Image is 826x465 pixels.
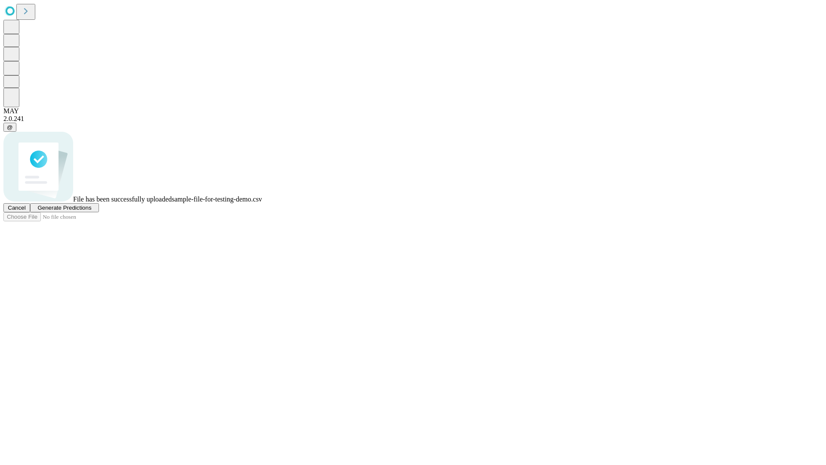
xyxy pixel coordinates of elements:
span: @ [7,124,13,130]
button: @ [3,123,16,132]
span: File has been successfully uploaded [73,195,172,203]
span: Cancel [8,205,26,211]
span: sample-file-for-testing-demo.csv [172,195,262,203]
div: 2.0.241 [3,115,823,123]
button: Cancel [3,203,30,212]
button: Generate Predictions [30,203,99,212]
div: MAY [3,107,823,115]
span: Generate Predictions [37,205,91,211]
